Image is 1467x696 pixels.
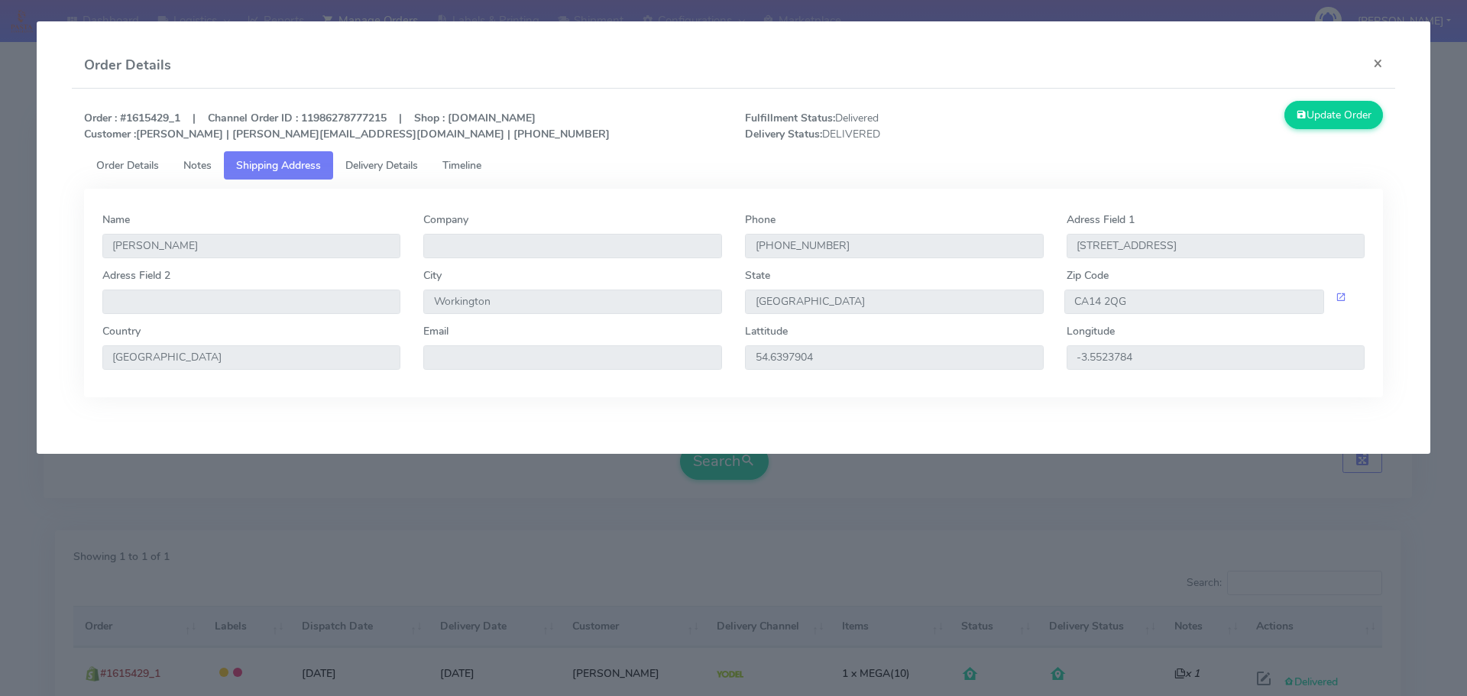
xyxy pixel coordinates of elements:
[345,158,418,173] span: Delivery Details
[102,323,141,339] label: Country
[745,323,788,339] label: Lattitude
[236,158,321,173] span: Shipping Address
[423,323,449,339] label: Email
[84,111,610,141] strong: Order : #1615429_1 | Channel Order ID : 11986278777215 | Shop : [DOMAIN_NAME] [PERSON_NAME] | [PE...
[1361,43,1395,83] button: Close
[745,111,835,125] strong: Fulfillment Status:
[84,127,136,141] strong: Customer :
[1284,101,1384,129] button: Update Order
[745,267,770,283] label: State
[84,55,171,76] h4: Order Details
[423,212,468,228] label: Company
[423,267,442,283] label: City
[1067,323,1115,339] label: Longitude
[96,158,159,173] span: Order Details
[733,110,1064,142] span: Delivered DELIVERED
[102,267,170,283] label: Adress Field 2
[1067,267,1109,283] label: Zip Code
[183,158,212,173] span: Notes
[1067,212,1135,228] label: Adress Field 1
[745,212,776,228] label: Phone
[84,151,1384,180] ul: Tabs
[442,158,481,173] span: Timeline
[745,127,822,141] strong: Delivery Status:
[102,212,130,228] label: Name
